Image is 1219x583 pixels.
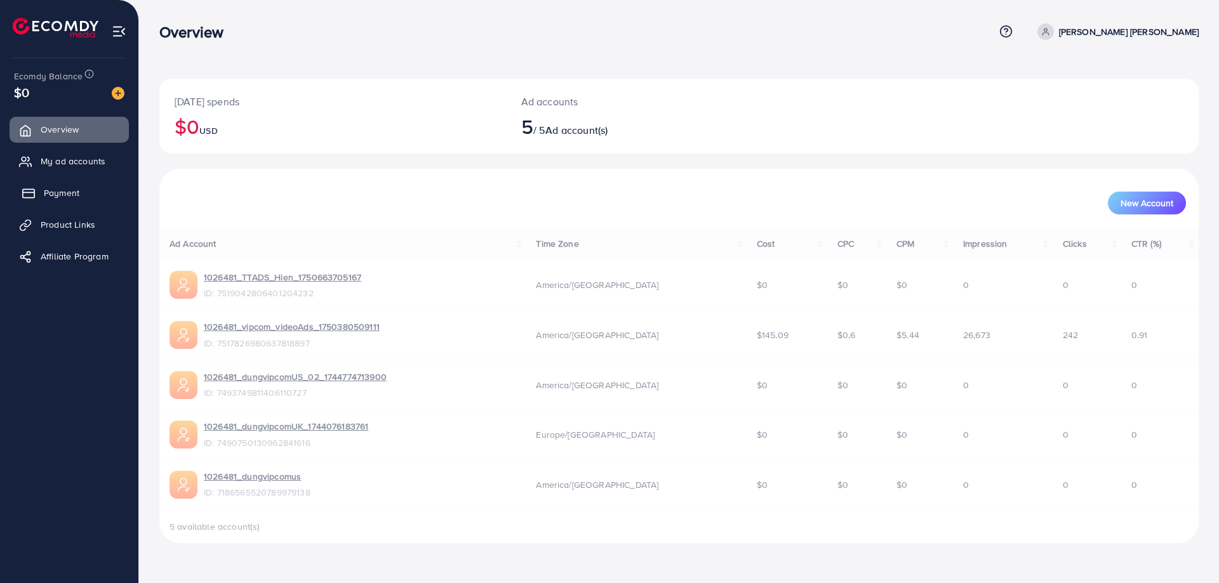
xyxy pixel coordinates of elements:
a: Payment [10,180,129,206]
a: Overview [10,117,129,142]
span: My ad accounts [41,155,105,167]
span: $0 [14,83,29,102]
a: My ad accounts [10,148,129,174]
img: menu [112,24,126,39]
span: Product Links [41,218,95,231]
img: image [112,87,124,100]
p: Ad accounts [521,94,750,109]
span: USD [199,124,217,137]
span: 5 [521,112,533,141]
span: Affiliate Program [41,250,109,263]
span: Ad account(s) [545,123,608,137]
a: Affiliate Program [10,244,129,269]
p: [DATE] spends [175,94,491,109]
span: New Account [1121,199,1173,207]
img: logo [13,18,98,37]
p: [PERSON_NAME] [PERSON_NAME] [1059,24,1199,39]
span: Ecomdy Balance [14,70,83,82]
h3: Overview [159,23,234,41]
span: Overview [41,123,79,136]
h2: / 5 [521,114,750,138]
h2: $0 [175,114,491,138]
a: [PERSON_NAME] [PERSON_NAME] [1032,23,1199,40]
span: Payment [44,187,79,199]
a: Product Links [10,212,129,237]
iframe: Chat [1165,526,1209,573]
button: New Account [1108,192,1186,214]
